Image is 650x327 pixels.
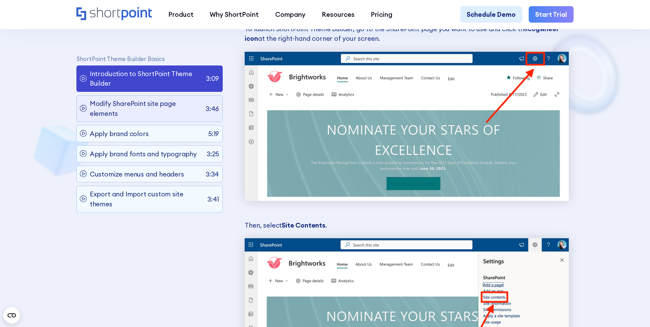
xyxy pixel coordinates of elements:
a: Pricing [363,6,401,22]
a: Resources [314,6,363,22]
p: 3:25 [207,149,219,159]
p: Modify SharePoint site page elements [90,99,203,119]
a: Company [267,6,314,22]
p: Then, select . [245,220,568,230]
p: 3:34 [206,169,219,179]
a: Start Trial [529,6,574,22]
p: Apply brand colors [90,129,149,138]
div: Resources [322,10,355,19]
p: Export and Import custom site themes [90,190,204,209]
p: 3:09 [206,74,219,83]
button: Open CMP widget [3,307,20,324]
a: Product [160,6,201,22]
p: ShortPoint Theme Builder Basics [76,56,223,62]
p: 3:41 [207,194,219,204]
p: Introduction to ShortPoint Theme Builder [90,69,203,88]
a: Schedule Demo [460,6,522,22]
iframe: Chat Widget [616,294,650,327]
div: Pricing [371,10,392,19]
p: Apply brand fonts and typography [90,149,197,159]
p: 3:46 [206,104,219,113]
p: Customize menus and headers [90,169,184,179]
a: Home [76,7,152,21]
strong: Site Contents [282,221,326,229]
p: 5:19 [208,129,219,138]
div: Company [275,10,306,19]
p: To launch ShortPoint Theme Builder, go to the SharePoint page you want to use and click the at th... [245,24,568,44]
div: Product [168,10,194,19]
div: Why ShortPoint [210,10,259,19]
a: Why ShortPoint [202,6,267,22]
